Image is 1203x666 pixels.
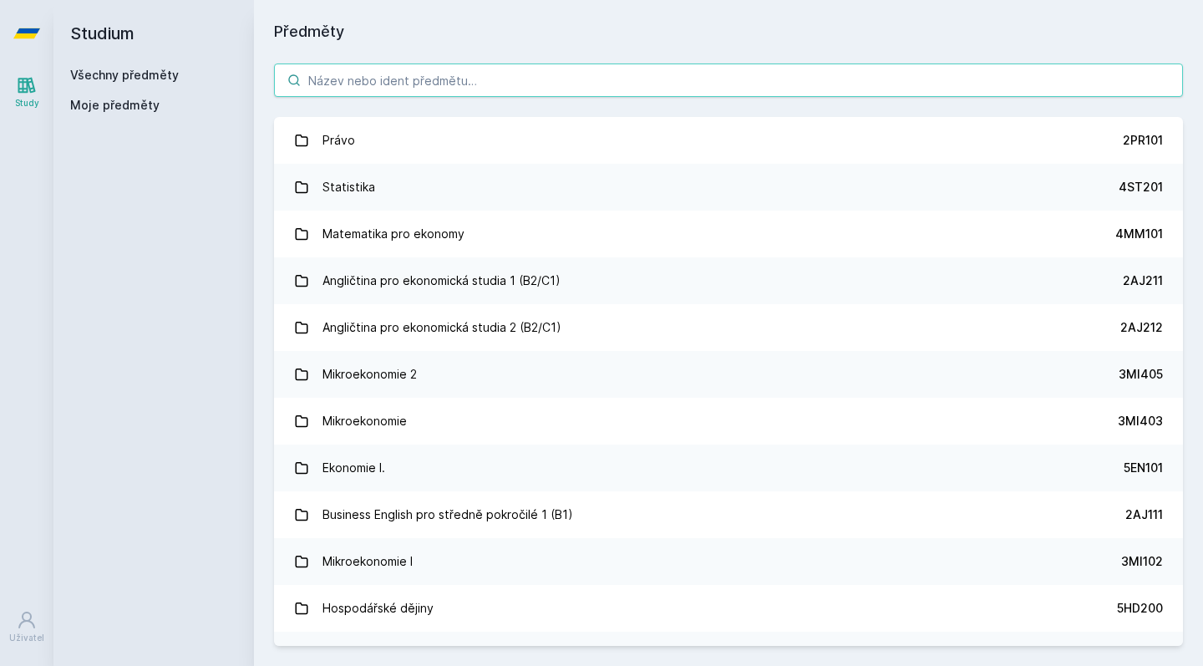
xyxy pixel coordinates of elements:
div: Ekonomie I. [322,451,385,485]
div: Mikroekonomie [322,404,407,438]
a: Všechny předměty [70,68,179,82]
h1: Předměty [274,20,1183,43]
div: Mikroekonomie I [322,545,413,578]
div: Angličtina pro ekonomická studia 2 (B2/C1) [322,311,561,344]
a: Angličtina pro ekonomická studia 1 (B2/C1) 2AJ211 [274,257,1183,304]
div: 3MI403 [1118,413,1163,430]
div: 3MI102 [1121,553,1163,570]
a: Právo 2PR101 [274,117,1183,164]
a: Hospodářské dějiny 5HD200 [274,585,1183,632]
div: 2PR101 [1123,132,1163,149]
div: 4ST201 [1119,179,1163,196]
a: Study [3,67,50,118]
div: Mikroekonomie 2 [322,358,417,391]
a: Angličtina pro ekonomická studia 2 (B2/C1) 2AJ212 [274,304,1183,351]
div: 3MI405 [1119,366,1163,383]
div: Study [15,97,39,109]
a: Uživatel [3,602,50,653]
a: Matematika pro ekonomy 4MM101 [274,211,1183,257]
div: Hospodářské dějiny [322,592,434,625]
a: Statistika 4ST201 [274,164,1183,211]
a: Mikroekonomie 2 3MI405 [274,351,1183,398]
span: Moje předměty [70,97,160,114]
div: Matematika pro ekonomy [322,217,464,251]
a: Business English pro středně pokročilé 1 (B1) 2AJ111 [274,491,1183,538]
div: 2AJ111 [1125,506,1163,523]
div: Business English pro středně pokročilé 1 (B1) [322,498,573,531]
a: Mikroekonomie 3MI403 [274,398,1183,445]
div: Právo [322,124,355,157]
div: 2AJ212 [1120,319,1163,336]
a: Ekonomie I. 5EN101 [274,445,1183,491]
div: Angličtina pro ekonomická studia 1 (B2/C1) [322,264,561,297]
div: Uživatel [9,632,44,644]
input: Název nebo ident předmětu… [274,64,1183,97]
a: Mikroekonomie I 3MI102 [274,538,1183,585]
div: 5EN101 [1124,460,1163,476]
div: 2AJ211 [1123,272,1163,289]
div: 4MM101 [1115,226,1163,242]
div: Statistika [322,170,375,204]
div: 5HD200 [1117,600,1163,617]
